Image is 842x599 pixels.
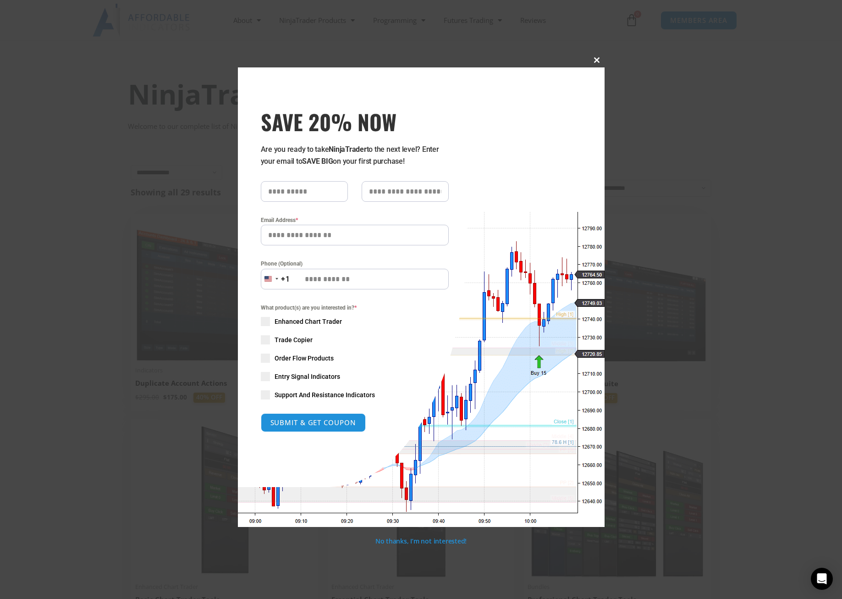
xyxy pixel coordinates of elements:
strong: SAVE BIG [302,157,333,166]
span: Enhanced Chart Trader [275,317,342,326]
label: Entry Signal Indicators [261,372,449,381]
label: Support And Resistance Indicators [261,390,449,399]
strong: NinjaTrader [329,145,366,154]
span: Trade Copier [275,335,313,344]
label: Enhanced Chart Trader [261,317,449,326]
label: Phone (Optional) [261,259,449,268]
p: Are you ready to take to the next level? Enter your email to on your first purchase! [261,144,449,167]
label: Trade Copier [261,335,449,344]
div: Open Intercom Messenger [811,568,833,590]
label: Email Address [261,216,449,225]
button: SUBMIT & GET COUPON [261,413,366,432]
a: No thanks, I’m not interested! [375,537,467,545]
span: Entry Signal Indicators [275,372,340,381]
span: Order Flow Products [275,354,334,363]
button: Selected country [261,269,290,289]
div: +1 [281,273,290,285]
span: Support And Resistance Indicators [275,390,375,399]
label: Order Flow Products [261,354,449,363]
span: What product(s) are you interested in? [261,303,449,312]
span: SAVE 20% NOW [261,109,449,134]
